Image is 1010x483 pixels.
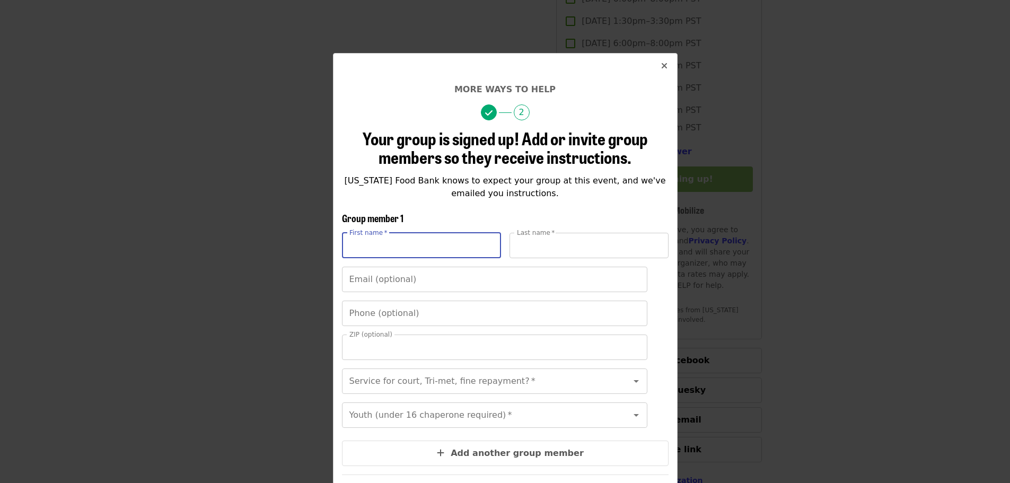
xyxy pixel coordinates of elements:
span: Add another group member [451,448,584,458]
span: Your group is signed up! Add or invite group members so they receive instructions. [363,126,648,169]
i: times icon [661,61,668,71]
span: 2 [514,104,530,120]
span: [US_STATE] Food Bank knows to expect your group at this event, and we've emailed you instructions. [344,175,665,198]
input: Last name [510,233,669,258]
label: Last name [517,230,555,236]
span: More ways to help [454,84,556,94]
button: Add another group member [342,441,669,466]
input: Email (optional) [342,267,647,292]
label: First name [349,230,388,236]
i: plus icon [437,448,444,458]
button: Open [629,374,644,389]
input: First name [342,233,501,258]
i: check icon [485,108,493,118]
input: Phone (optional) [342,301,647,326]
label: ZIP (optional) [349,331,392,338]
button: Close [652,54,677,79]
span: Group member 1 [342,211,403,225]
button: Open [629,408,644,423]
input: ZIP (optional) [342,335,647,360]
